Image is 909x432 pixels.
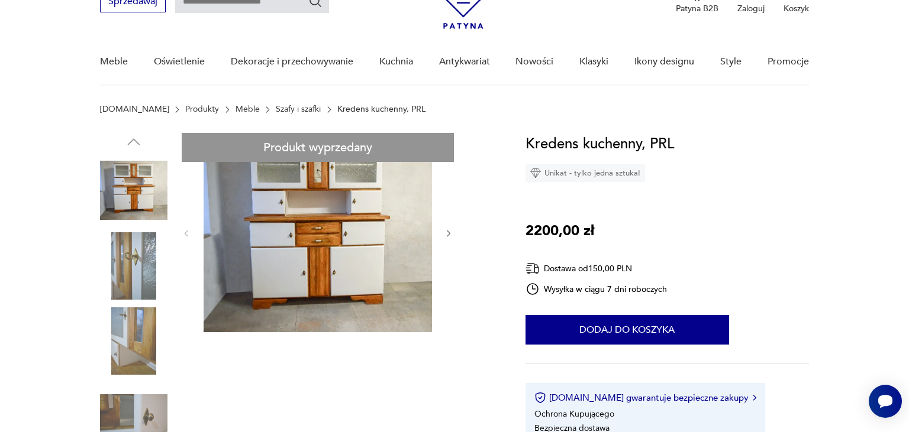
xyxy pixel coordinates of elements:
img: Zdjęcie produktu Kredens kuchenny, PRL [100,232,167,300]
img: Ikona dostawy [526,261,540,276]
a: Ikony designu [634,39,694,85]
h1: Kredens kuchenny, PRL [526,133,674,155]
a: Klasyki [579,39,608,85]
button: [DOMAIN_NAME] gwarantuje bezpieczne zakupy [534,392,756,404]
img: Zdjęcie produktu Kredens kuchenny, PRL [100,307,167,375]
img: Ikona diamentu [530,168,541,178]
a: [DOMAIN_NAME] [100,105,169,114]
p: Kredens kuchenny, PRL [337,105,426,114]
a: Szafy i szafki [276,105,321,114]
a: Kuchnia [379,39,413,85]
div: Unikat - tylko jedna sztuka! [526,164,645,182]
a: Meble [236,105,260,114]
a: Meble [100,39,128,85]
a: Produkty [185,105,219,114]
a: Style [720,39,742,85]
p: Zaloguj [737,3,765,14]
p: Koszyk [784,3,809,14]
div: Produkt wyprzedany [182,133,454,162]
a: Promocje [768,39,809,85]
p: 2200,00 zł [526,220,594,242]
img: Zdjęcie produktu Kredens kuchenny, PRL [204,133,432,332]
img: Ikona strzałki w prawo [753,395,756,401]
div: Wysyłka w ciągu 7 dni roboczych [526,282,668,296]
li: Ochrona Kupującego [534,408,614,420]
img: Ikona certyfikatu [534,392,546,404]
img: Zdjęcie produktu Kredens kuchenny, PRL [100,157,167,224]
a: Oświetlenie [154,39,205,85]
a: Antykwariat [439,39,490,85]
p: Patyna B2B [676,3,718,14]
a: Nowości [515,39,553,85]
button: Dodaj do koszyka [526,315,729,345]
iframe: Smartsupp widget button [869,385,902,418]
div: Dostawa od 150,00 PLN [526,261,668,276]
a: Dekoracje i przechowywanie [231,39,353,85]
